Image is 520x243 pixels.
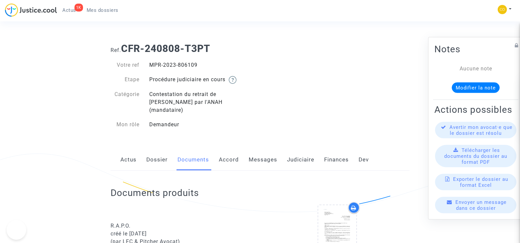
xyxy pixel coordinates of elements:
a: Mes dossiers [81,5,124,15]
h2: Actions possibles [434,104,517,115]
span: Télécharger les documents du dossier au format PDF [444,147,507,165]
div: Aucune note [444,64,507,72]
iframe: Help Scout Beacon - Open [7,220,26,240]
div: Demandeur [144,121,260,129]
div: R.A.P.O. [111,222,255,230]
div: Votre ref [106,61,144,69]
b: CFR-240808-T3PT [121,43,210,54]
span: Exporter le dossier au format Excel [453,176,508,188]
span: Actus [62,7,76,13]
span: Avertir mon avocat·e que le dossier est résolu [449,124,512,136]
div: créé le [DATE] [111,230,255,238]
button: Modifier la note [452,82,500,93]
span: Envoyer un message dans ce dossier [455,199,507,211]
div: 1K [74,4,83,12]
a: Judiciaire [287,149,314,171]
img: 84a266a8493598cb3cce1313e02c3431 [498,5,507,14]
div: Contestation du retrait de [PERSON_NAME] par l'ANAH (mandataire) [144,90,260,114]
div: Mon rôle [106,121,144,129]
img: help.svg [229,76,237,84]
img: jc-logo.svg [5,3,57,17]
div: Etape [106,76,144,84]
a: Actus [120,149,136,171]
h2: Notes [434,43,517,55]
a: 1KActus [57,5,81,15]
div: Procédure judiciaire en cours [144,76,260,84]
a: Accord [219,149,239,171]
a: Messages [249,149,277,171]
a: Finances [324,149,349,171]
h2: Documents produits [111,187,409,199]
div: MPR-2023-806109 [144,61,260,69]
span: Mes dossiers [87,7,118,13]
a: Dev [359,149,369,171]
div: Catégorie [106,90,144,114]
a: Documents [177,149,209,171]
span: Ref. [111,47,121,53]
a: Dossier [146,149,168,171]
